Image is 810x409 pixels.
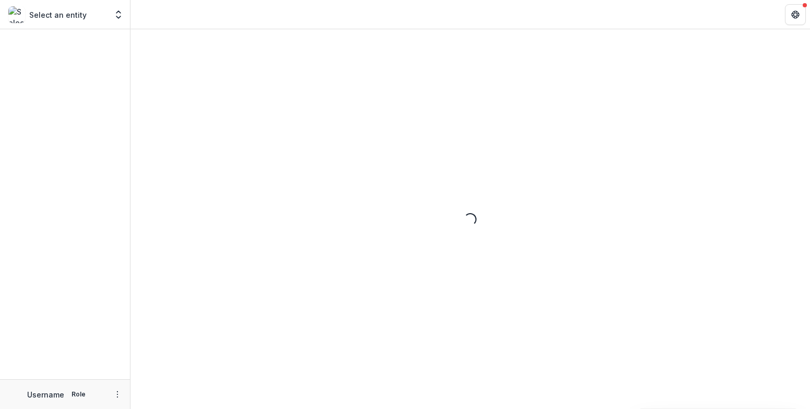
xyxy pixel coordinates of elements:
button: Get Help [785,4,806,25]
p: Username [27,389,64,400]
img: Select an entity [8,6,25,23]
button: More [111,388,124,401]
button: Open entity switcher [111,4,126,25]
p: Role [68,390,89,399]
p: Select an entity [29,9,87,20]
